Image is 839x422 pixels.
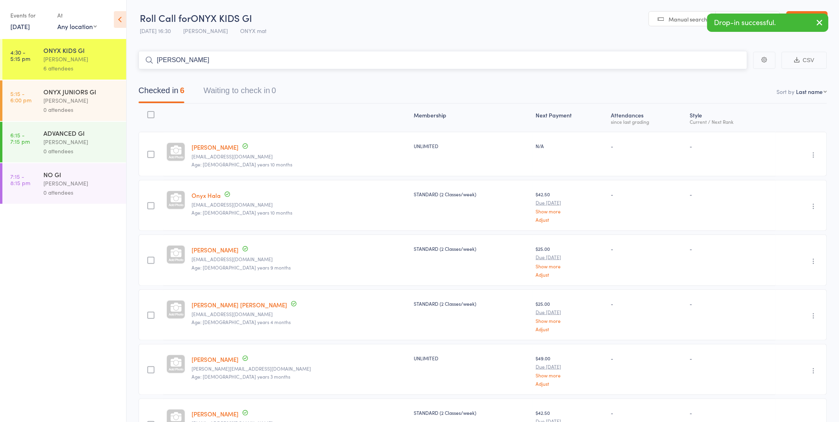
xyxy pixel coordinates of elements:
[192,161,292,168] span: Age: [DEMOGRAPHIC_DATA] years 10 months
[536,318,605,323] a: Show more
[43,170,119,179] div: NO GI
[192,209,292,216] span: Age: [DEMOGRAPHIC_DATA] years 10 months
[2,39,126,80] a: 4:30 -5:15 pmONYX KIDS GI[PERSON_NAME]6 attendees
[192,154,408,159] small: michael_buhagiar1@hotmail.com
[536,272,605,277] a: Adjust
[10,9,49,22] div: Events for
[43,147,119,156] div: 0 attendees
[536,245,605,277] div: $25.00
[2,163,126,204] a: 7:15 -8:15 pmNO GI[PERSON_NAME]0 attendees
[272,86,276,95] div: 0
[140,11,191,24] span: Roll Call for
[690,191,773,197] div: -
[192,246,239,254] a: [PERSON_NAME]
[707,14,829,32] div: Drop-in successful.
[536,191,605,222] div: $42.50
[533,107,608,128] div: Next Payment
[611,409,684,416] div: -
[777,88,795,96] label: Sort by
[192,318,291,325] span: Age: [DEMOGRAPHIC_DATA] years 4 months
[414,409,530,416] div: STANDARD (2 Classes/week)
[43,64,119,73] div: 6 attendees
[192,256,408,262] small: yeahthatsright@ozemail.com.au
[690,355,773,361] div: -
[536,264,605,269] a: Show more
[414,355,530,361] div: UNLIMITED
[611,119,684,124] div: since last grading
[536,143,605,149] div: N/A
[611,191,684,197] div: -
[2,122,126,162] a: 6:15 -7:15 pmADVANCED GI[PERSON_NAME]0 attendees
[782,52,827,69] button: CSV
[796,88,823,96] div: Last name
[57,22,97,31] div: Any location
[192,264,291,271] span: Age: [DEMOGRAPHIC_DATA] years 9 months
[192,410,239,418] a: [PERSON_NAME]
[43,96,119,105] div: [PERSON_NAME]
[536,217,605,222] a: Adjust
[536,200,605,205] small: Due [DATE]
[536,364,605,369] small: Due [DATE]
[10,22,30,31] a: [DATE]
[43,137,119,147] div: [PERSON_NAME]
[43,179,119,188] div: [PERSON_NAME]
[690,119,773,124] div: Current / Next Rank
[690,143,773,149] div: -
[536,254,605,260] small: Due [DATE]
[536,209,605,214] a: Show more
[191,11,252,24] span: ONYX KIDS GI
[611,355,684,361] div: -
[192,143,239,151] a: [PERSON_NAME]
[192,366,408,371] small: jesslor@mail.com
[536,300,605,332] div: $25.00
[669,15,708,23] span: Manual search
[536,381,605,386] a: Adjust
[240,27,266,35] span: ONYX mat
[43,55,119,64] div: [PERSON_NAME]
[411,107,533,128] div: Membership
[611,245,684,252] div: -
[690,409,773,416] div: -
[611,300,684,307] div: -
[608,107,687,128] div: Atten­dances
[10,173,30,186] time: 7:15 - 8:15 pm
[139,51,747,69] input: Search by name
[536,355,605,386] div: $49.00
[183,27,228,35] span: [PERSON_NAME]
[139,82,184,103] button: Checked in6
[687,107,776,128] div: Style
[43,87,119,96] div: ONYX JUNIORS GI
[43,105,119,114] div: 0 attendees
[192,373,290,380] span: Age: [DEMOGRAPHIC_DATA] years 3 months
[43,46,119,55] div: ONYX KIDS GI
[43,188,119,197] div: 0 attendees
[192,202,408,207] small: sharz1984@yahoo.com
[57,9,97,22] div: At
[192,311,408,317] small: radcliffejames92@gmail.com
[414,143,530,149] div: UNLIMITED
[140,27,171,35] span: [DATE] 16:30
[43,129,119,137] div: ADVANCED GI
[611,143,684,149] div: -
[414,245,530,252] div: STANDARD (2 Classes/week)
[536,326,605,332] a: Adjust
[536,373,605,378] a: Show more
[10,132,30,145] time: 6:15 - 7:15 pm
[192,355,239,363] a: [PERSON_NAME]
[690,245,773,252] div: -
[10,49,30,62] time: 4:30 - 5:15 pm
[414,191,530,197] div: STANDARD (2 Classes/week)
[192,301,287,309] a: [PERSON_NAME] [PERSON_NAME]
[786,11,828,27] a: Exit roll call
[180,86,184,95] div: 6
[10,90,31,103] time: 5:15 - 6:00 pm
[414,300,530,307] div: STANDARD (2 Classes/week)
[203,82,276,103] button: Waiting to check in0
[2,80,126,121] a: 5:15 -6:00 pmONYX JUNIORS GI[PERSON_NAME]0 attendees
[690,300,773,307] div: -
[192,191,221,199] a: Onyx Hala
[536,309,605,315] small: Due [DATE]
